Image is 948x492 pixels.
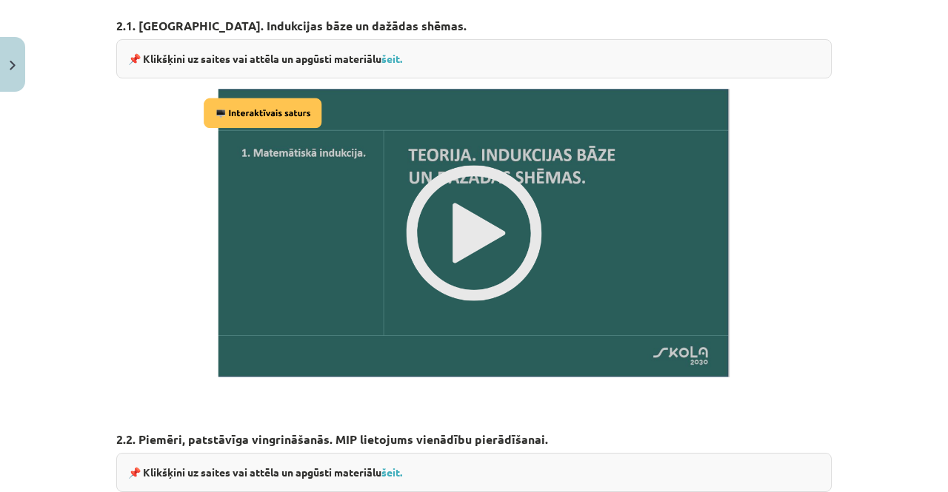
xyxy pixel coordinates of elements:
[128,465,402,479] strong: 📌 Klikšķini uz saites vai attēla un apgūsti materiālu
[116,18,467,33] strong: 2.1. [GEOGRAPHIC_DATA]. Indukcijas bāze un dažādas shēmas.
[128,52,402,65] strong: 📌 Klikšķini uz saites vai attēla un apgūsti materiālu
[381,465,402,479] a: šeit.
[381,52,402,65] a: šeit.
[10,61,16,70] img: icon-close-lesson-0947bae3869378f0d4975bcd49f059093ad1ed9edebbc8119c70593378902aed.svg
[116,431,548,447] strong: 2.2. Piemēri, patstāvīga vingrināšanās. MIP lietojums vienādību pierādīšanai.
